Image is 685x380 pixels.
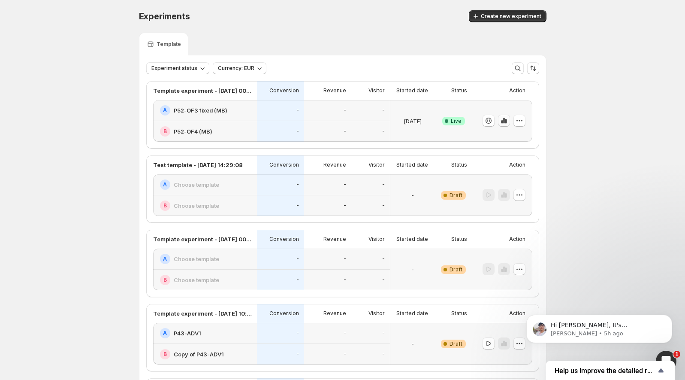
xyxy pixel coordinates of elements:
p: Test template - [DATE] 14:29:08 [153,161,243,169]
button: Show survey - Help us improve the detailed report for A/B campaigns [555,365,666,376]
p: Action [509,310,525,317]
p: Template experiment - [DATE] 00:46:47 [153,86,252,95]
p: Conversion [269,87,299,94]
p: - [411,340,414,348]
p: Action [509,236,525,243]
p: Status [451,87,467,94]
span: Draft [450,266,462,273]
p: - [382,107,385,114]
p: Started date [396,310,428,317]
p: - [382,255,385,262]
p: Revenue [323,161,346,168]
p: Status [451,236,467,243]
p: Conversion [269,161,299,168]
p: - [296,181,299,188]
button: Experiment status [146,62,209,74]
h2: B [163,202,167,209]
p: - [411,191,414,200]
p: Visitor [368,310,385,317]
h2: P52-OF4 (MB) [174,127,212,136]
p: - [344,107,346,114]
p: Visitor [368,161,385,168]
span: Draft [450,192,462,199]
p: - [344,330,346,337]
span: Experiments [139,11,190,21]
h2: Choose template [174,276,219,284]
p: - [382,277,385,283]
h2: A [163,255,167,262]
p: [DATE] [404,117,422,125]
button: Create new experiment [469,10,546,22]
button: Currency: EUR [213,62,266,74]
span: 1 [673,351,680,358]
p: Revenue [323,310,346,317]
p: Status [451,310,467,317]
h2: A [163,107,167,114]
p: Revenue [323,87,346,94]
h2: Choose template [174,201,219,210]
p: - [344,255,346,262]
p: - [296,107,299,114]
p: - [382,202,385,209]
p: Conversion [269,310,299,317]
p: - [382,128,385,135]
span: Live [451,118,462,125]
span: Create new experiment [481,13,541,20]
h2: P52-OF3 fixed (MB) [174,106,227,115]
h2: A [163,330,167,337]
h2: B [163,351,167,358]
p: - [344,351,346,358]
p: - [382,181,385,188]
p: Action [509,87,525,94]
span: Draft [450,340,462,347]
p: - [296,255,299,262]
p: - [344,181,346,188]
h2: A [163,181,167,188]
p: - [411,265,414,274]
p: - [382,330,385,337]
h2: Copy of P43-ADV1 [174,350,224,359]
h2: B [163,277,167,283]
p: Started date [396,236,428,243]
p: Template experiment - [DATE] 10:16:58 [153,309,252,318]
p: Started date [396,161,428,168]
iframe: Intercom notifications message [513,297,685,357]
p: - [344,202,346,209]
p: Action [509,161,525,168]
span: Help us improve the detailed report for A/B campaigns [555,367,656,375]
h2: P43-ADV1 [174,329,201,337]
p: Template [157,41,181,48]
iframe: Intercom live chat [656,351,676,371]
p: Template experiment - [DATE] 00:46:25 [153,235,252,243]
span: Experiment status [151,65,197,72]
h2: Choose template [174,255,219,263]
p: Conversion [269,236,299,243]
p: - [296,202,299,209]
p: Visitor [368,87,385,94]
p: Revenue [323,236,346,243]
p: - [296,277,299,283]
button: Sort the results [527,62,539,74]
p: - [344,128,346,135]
p: - [382,351,385,358]
p: - [296,128,299,135]
span: Currency: EUR [218,65,254,72]
p: - [296,351,299,358]
h2: B [163,128,167,135]
p: Visitor [368,236,385,243]
h2: Choose template [174,180,219,189]
p: Started date [396,87,428,94]
p: - [296,330,299,337]
p: Status [451,161,467,168]
p: - [344,277,346,283]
